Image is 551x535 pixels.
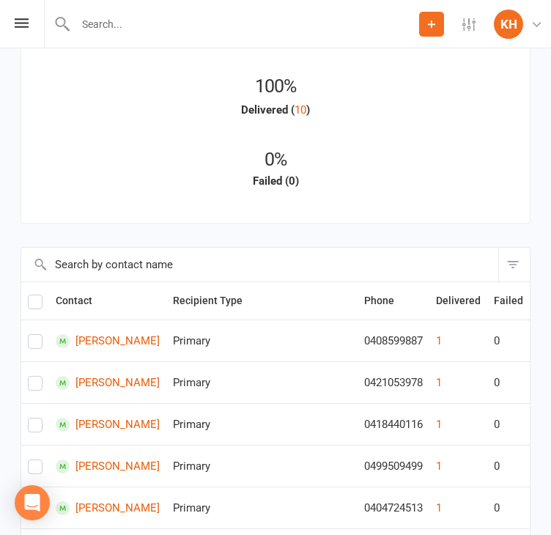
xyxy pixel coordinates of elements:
[436,499,442,517] button: 1
[436,416,442,433] button: 1
[39,145,512,174] div: 0%
[56,418,160,432] a: [PERSON_NAME]
[364,502,423,514] div: 0404724513
[173,502,351,514] div: Primary
[21,248,498,281] input: Search by contact name
[39,72,512,101] div: 100%
[71,14,419,34] input: Search...
[56,376,160,390] a: [PERSON_NAME]
[436,457,442,475] button: 1
[487,282,530,320] th: Failed
[173,377,351,389] div: Primary
[494,460,523,473] div: 0
[364,335,423,347] div: 0408599887
[494,335,523,347] div: 0
[436,332,442,350] button: 1
[56,460,160,473] a: [PERSON_NAME]
[364,460,423,473] div: 0499509499
[173,418,351,431] div: Primary
[364,418,423,431] div: 0418440116
[253,174,299,188] strong: Failed (0)
[56,501,160,515] a: [PERSON_NAME]
[15,485,50,520] div: Open Intercom Messenger
[436,374,442,391] button: 1
[56,334,160,348] a: [PERSON_NAME]
[166,282,358,320] th: Recipient Type
[295,101,306,119] button: 10
[429,282,487,320] th: Delivered
[173,335,351,347] div: Primary
[494,418,523,431] div: 0
[49,282,166,320] th: Contact
[364,377,423,389] div: 0421053978
[494,377,523,389] div: 0
[241,103,310,117] strong: Delivered ( )
[173,460,351,473] div: Primary
[358,282,429,320] th: Phone
[494,10,523,39] div: KH
[494,502,523,514] div: 0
